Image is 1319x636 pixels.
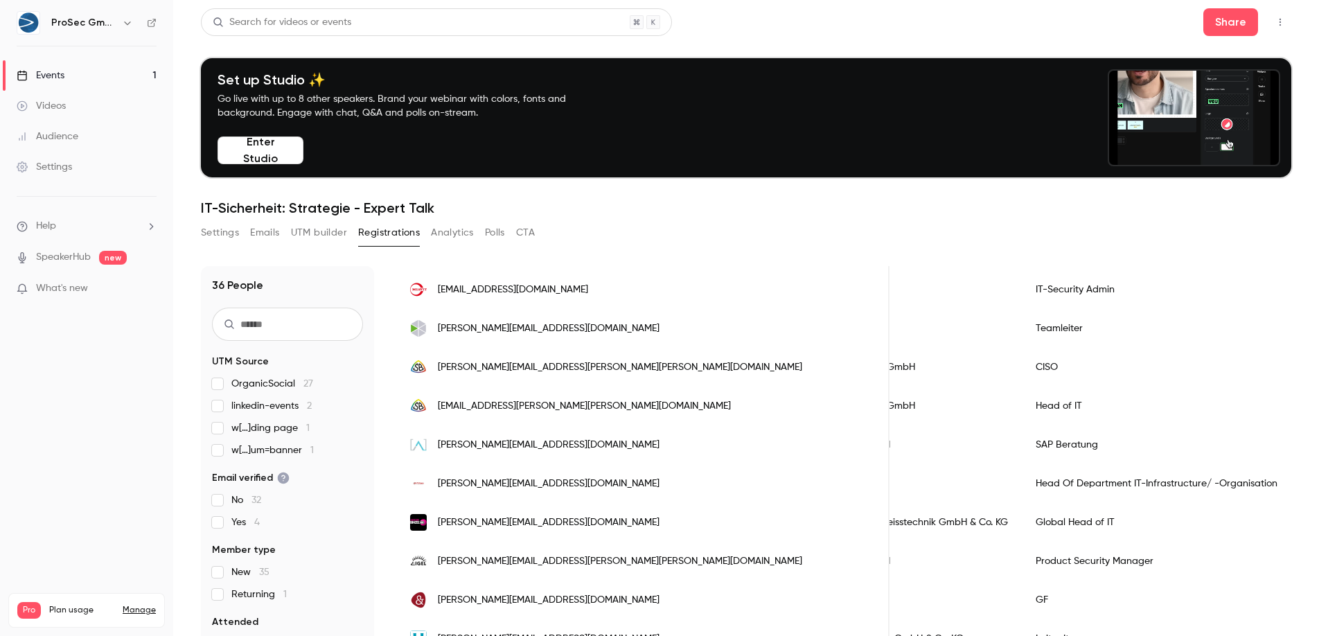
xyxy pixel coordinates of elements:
[17,219,157,233] li: help-dropdown-opener
[231,588,287,601] span: Returning
[1022,581,1291,619] div: GF
[438,554,802,569] span: [PERSON_NAME][EMAIL_ADDRESS][PERSON_NAME][PERSON_NAME][DOMAIN_NAME]
[438,593,659,608] span: [PERSON_NAME][EMAIL_ADDRESS][DOMAIN_NAME]
[99,251,127,265] span: new
[775,309,1022,348] div: MMV Leasing GmbH
[410,514,427,531] img: binzel-abicor.com
[410,281,427,298] img: miavit.de
[218,136,303,164] button: Enter Studio
[17,99,66,113] div: Videos
[410,320,427,337] img: mmv.de
[36,250,91,265] a: SpeakerHub
[51,16,116,30] h6: ProSec GmbH
[212,543,276,557] span: Member type
[410,592,427,608] img: nw-assekuranz.de
[212,471,290,485] span: Email verified
[49,605,114,616] span: Plan usage
[231,399,312,413] span: linkedin-events
[438,399,731,414] span: [EMAIL_ADDRESS][PERSON_NAME][PERSON_NAME][DOMAIN_NAME]
[212,355,269,369] span: UTM Source
[1022,348,1291,387] div: CISO
[1022,270,1291,309] div: IT-Security Admin
[516,222,535,244] button: CTA
[1022,387,1291,425] div: Head of IT
[1022,542,1291,581] div: Product Security Manager
[17,130,78,143] div: Audience
[201,222,239,244] button: Settings
[212,277,263,294] h1: 36 People
[303,379,313,389] span: 27
[218,92,599,120] p: Go live with up to 8 other speakers. Brand your webinar with colors, fonts and background. Engage...
[231,443,314,457] span: w[…]um=banner
[310,445,314,455] span: 1
[410,359,427,376] img: scheidt-bachmann.de
[17,12,39,34] img: ProSec GmbH
[438,321,659,336] span: [PERSON_NAME][EMAIL_ADDRESS][DOMAIN_NAME]
[1022,503,1291,542] div: Global Head of IT
[123,605,156,616] a: Manage
[1022,309,1291,348] div: Teamleiter
[306,423,310,433] span: 1
[438,438,659,452] span: [PERSON_NAME][EMAIL_ADDRESS][DOMAIN_NAME]
[251,495,261,505] span: 32
[775,542,1022,581] div: Igel Technology GmbH
[438,283,588,297] span: [EMAIL_ADDRESS][DOMAIN_NAME]
[36,281,88,296] span: What's new
[775,387,1022,425] div: Scheidt & Bachmann GmbH
[218,71,599,88] h4: Set up Studio ✨
[201,200,1291,216] h1: IT-Sicherheit: Strategie - Expert Talk
[231,377,313,391] span: OrganicSocial
[213,15,351,30] div: Search for videos or events
[231,493,261,507] span: No
[231,565,269,579] span: New
[438,477,659,491] span: [PERSON_NAME][EMAIL_ADDRESS][DOMAIN_NAME]
[291,222,347,244] button: UTM builder
[140,283,157,295] iframe: Noticeable Trigger
[36,219,56,233] span: Help
[775,348,1022,387] div: Scheidt & Bachmann GmbH
[17,69,64,82] div: Events
[307,401,312,411] span: 2
[775,503,1022,542] div: [PERSON_NAME] Schweisstechnik GmbH & Co. KG
[1022,425,1291,464] div: SAP Beratung
[775,464,1022,503] div: PS Team GmbH
[1022,464,1291,503] div: Head Of Department IT-Infrastructure/ -Organisation
[438,515,659,530] span: [PERSON_NAME][EMAIL_ADDRESS][DOMAIN_NAME]
[438,360,802,375] span: [PERSON_NAME][EMAIL_ADDRESS][PERSON_NAME][PERSON_NAME][DOMAIN_NAME]
[410,398,427,414] img: scheidt-bachmann.de
[775,581,1022,619] div: Nwprorisk
[1203,8,1258,36] button: Share
[358,222,420,244] button: Registrations
[254,518,260,527] span: 4
[775,270,1022,309] div: MIAVIT GmbH
[17,602,41,619] span: Pro
[485,222,505,244] button: Polls
[17,160,72,174] div: Settings
[250,222,279,244] button: Emails
[231,515,260,529] span: Yes
[410,553,427,569] img: igel.com
[410,436,427,453] img: cors-consulting.de
[231,421,310,435] span: w[…]ding page
[283,590,287,599] span: 1
[259,567,269,577] span: 35
[410,475,427,492] img: ps-team.de
[431,222,474,244] button: Analytics
[775,425,1022,464] div: Cors Consulting GmbH
[212,615,258,629] span: Attended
